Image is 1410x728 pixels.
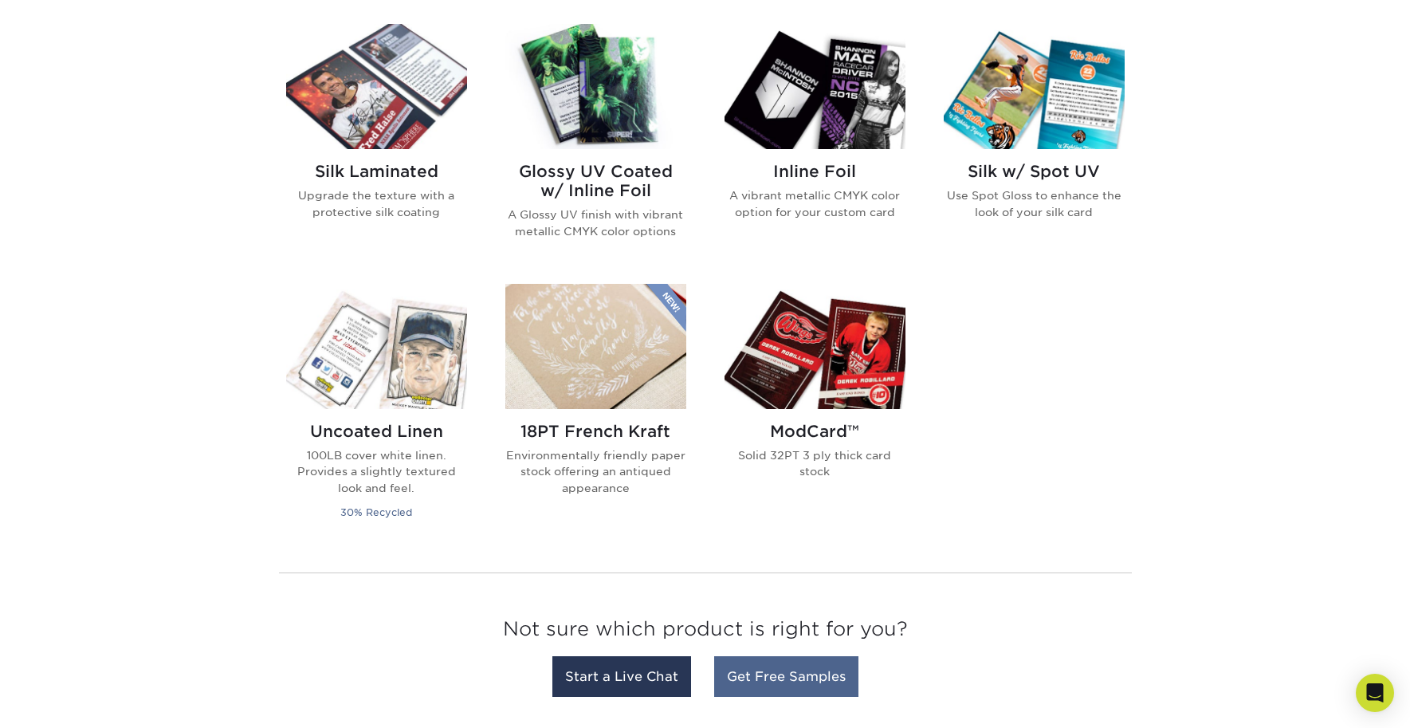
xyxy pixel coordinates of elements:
a: Glossy UV Coated w/ Inline Foil Trading Cards Glossy UV Coated w/ Inline Foil A Glossy UV finish ... [505,24,686,265]
h2: Glossy UV Coated w/ Inline Foil [505,162,686,200]
small: 30% Recycled [340,506,412,518]
p: A Glossy UV finish with vibrant metallic CMYK color options [505,207,686,239]
a: Get Free Samples [714,656,858,697]
a: Silk Laminated Trading Cards Silk Laminated Upgrade the texture with a protective silk coating [286,24,467,265]
a: Inline Foil Trading Cards Inline Foil A vibrant metallic CMYK color option for your custom card [725,24,905,265]
h3: Not sure which product is right for you? [279,605,1132,660]
p: 100LB cover white linen. Provides a slightly textured look and feel. [286,447,467,496]
a: Silk w/ Spot UV Trading Cards Silk w/ Spot UV Use Spot Gloss to enhance the look of your silk card [944,24,1125,265]
a: ModCard™ Trading Cards ModCard™ Solid 32PT 3 ply thick card stock [725,284,905,541]
h2: Uncoated Linen [286,422,467,441]
p: Upgrade the texture with a protective silk coating [286,187,467,220]
p: Environmentally friendly paper stock offering an antiqued appearance [505,447,686,496]
img: New Product [646,284,686,332]
iframe: Google Customer Reviews [4,679,136,722]
img: Inline Foil Trading Cards [725,24,905,149]
img: ModCard™ Trading Cards [725,284,905,409]
img: Silk w/ Spot UV Trading Cards [944,24,1125,149]
a: Uncoated Linen Trading Cards Uncoated Linen 100LB cover white linen. Provides a slightly textured... [286,284,467,541]
h2: Silk Laminated [286,162,467,181]
h2: 18PT French Kraft [505,422,686,441]
div: Open Intercom Messenger [1356,674,1394,712]
a: 18PT French Kraft Trading Cards 18PT French Kraft Environmentally friendly paper stock offering a... [505,284,686,541]
img: Silk Laminated Trading Cards [286,24,467,149]
img: 18PT French Kraft Trading Cards [505,284,686,409]
img: Uncoated Linen Trading Cards [286,284,467,409]
a: Start a Live Chat [552,656,691,697]
p: A vibrant metallic CMYK color option for your custom card [725,187,905,220]
h2: Inline Foil [725,162,905,181]
h2: ModCard™ [725,422,905,441]
h2: Silk w/ Spot UV [944,162,1125,181]
p: Use Spot Gloss to enhance the look of your silk card [944,187,1125,220]
p: Solid 32PT 3 ply thick card stock [725,447,905,480]
img: Glossy UV Coated w/ Inline Foil Trading Cards [505,24,686,149]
